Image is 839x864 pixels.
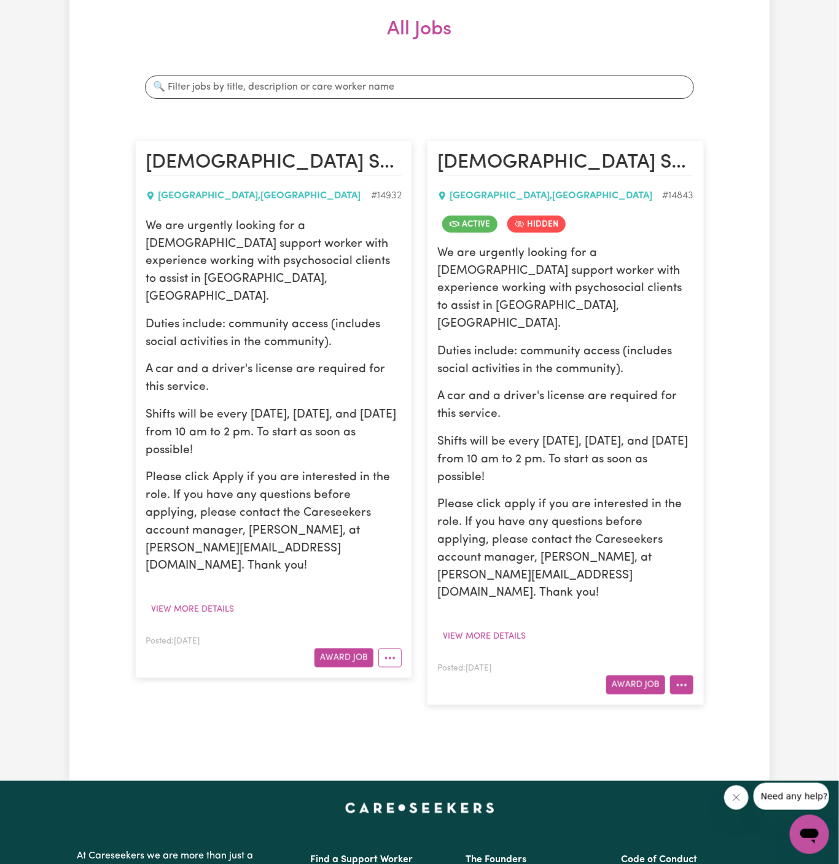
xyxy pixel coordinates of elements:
[146,189,371,203] div: [GEOGRAPHIC_DATA] , [GEOGRAPHIC_DATA]
[437,189,662,203] div: [GEOGRAPHIC_DATA] , [GEOGRAPHIC_DATA]
[146,407,402,459] p: Shifts will be every [DATE], [DATE], and [DATE] from 10 am to 2 pm. To start as soon as possible!
[437,496,693,602] p: Please click apply if you are interested in the role. If you have any questions before applying, ...
[146,469,402,575] p: Please click Apply if you are interested in the role. If you have any questions before applying, ...
[146,361,402,397] p: A car and a driver's license are required for this service.
[146,218,402,306] p: We are urgently looking for a [DEMOGRAPHIC_DATA] support worker with experience working with psyc...
[437,343,693,379] p: Duties include: community access (includes social activities in the community).
[754,783,829,810] iframe: Message from company
[437,627,531,646] button: View more details
[145,76,694,99] input: 🔍 Filter jobs by title, description or care worker name
[437,434,693,486] p: Shifts will be every [DATE], [DATE], and [DATE] from 10 am to 2 pm. To start as soon as possible!
[437,664,491,672] span: Posted: [DATE]
[146,151,402,176] h2: Female Support Worker Needed In Surry Hills, NSW
[314,648,373,667] button: Award Job
[135,18,704,61] h2: All Jobs
[790,815,829,854] iframe: Button to launch messaging window
[670,675,693,695] button: More options
[437,245,693,333] p: We are urgently looking for a [DEMOGRAPHIC_DATA] support worker with experience working with psyc...
[724,785,749,810] iframe: Close message
[507,216,566,233] span: Job is hidden
[146,600,240,619] button: View more details
[378,648,402,667] button: More options
[662,189,693,203] div: Job ID #14843
[442,216,498,233] span: Job is active
[345,803,494,813] a: Careseekers home page
[146,637,200,645] span: Posted: [DATE]
[606,675,665,695] button: Award Job
[437,151,693,176] h2: Female Support Worker Needed In Surry Hills, NSW
[371,189,402,203] div: Job ID #14932
[146,316,402,352] p: Duties include: community access (includes social activities in the community).
[437,388,693,424] p: A car and a driver's license are required for this service.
